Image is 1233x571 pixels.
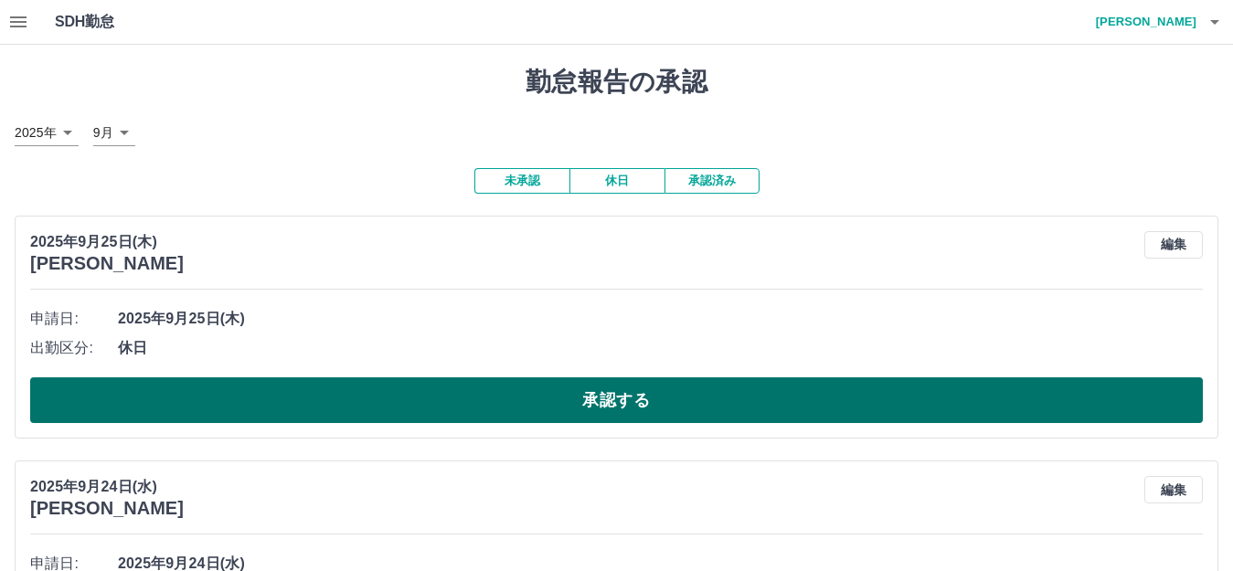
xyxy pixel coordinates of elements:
span: 2025年9月25日(木) [118,308,1203,330]
h3: [PERSON_NAME] [30,253,184,274]
button: 編集 [1144,231,1203,259]
p: 2025年9月24日(水) [30,476,184,498]
span: 申請日: [30,308,118,330]
p: 2025年9月25日(木) [30,231,184,253]
h3: [PERSON_NAME] [30,498,184,519]
div: 9月 [93,120,135,146]
h1: 勤怠報告の承認 [15,67,1218,98]
div: 2025年 [15,120,79,146]
button: 未承認 [474,168,569,194]
button: 承認済み [664,168,760,194]
button: 承認する [30,377,1203,423]
button: 編集 [1144,476,1203,503]
span: 休日 [118,337,1203,359]
button: 休日 [569,168,664,194]
span: 出勤区分: [30,337,118,359]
